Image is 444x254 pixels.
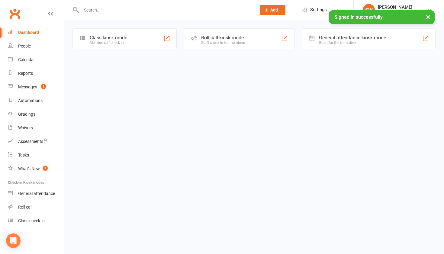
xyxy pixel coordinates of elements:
[423,10,434,23] button: ×
[41,84,46,89] span: 2
[18,205,32,209] div: Roll call
[8,67,64,80] a: Reports
[18,44,31,48] div: People
[270,8,278,12] span: Add
[319,35,386,41] div: General attendance kiosk mode
[378,5,418,10] div: [PERSON_NAME]
[18,71,33,76] div: Reports
[201,41,245,45] div: Staff check-in for members
[260,5,285,15] button: Add
[8,148,64,162] a: Tasks
[8,214,64,228] a: Class kiosk mode
[8,53,64,67] a: Calendar
[334,14,384,20] span: Signed in successfully.
[18,57,35,62] div: Calendar
[8,135,64,148] a: Assessments
[201,35,245,41] div: Roll call kiosk mode
[378,10,418,15] div: Hurstville Martial Arts
[43,166,48,171] span: 1
[8,80,64,94] a: Messages 2
[8,26,64,39] a: Dashboard
[18,139,48,144] div: Assessments
[8,187,64,200] a: General attendance kiosk mode
[18,30,39,35] div: Dashboard
[8,162,64,176] a: What's New1
[18,84,37,89] div: Messages
[18,191,55,196] div: General attendance
[18,112,35,117] div: Gradings
[18,166,40,171] div: What's New
[18,218,45,223] div: Class check-in
[8,121,64,135] a: Waivers
[8,94,64,107] a: Automations
[18,125,33,130] div: Waivers
[8,39,64,53] a: People
[7,6,22,21] a: Clubworx
[8,200,64,214] a: Roll call
[90,35,127,41] div: Class kiosk mode
[363,4,375,16] div: SW
[6,233,21,248] div: Open Intercom Messenger
[8,107,64,121] a: Gradings
[18,98,43,103] div: Automations
[319,41,386,45] div: Great for the front desk
[18,153,29,157] div: Tasks
[310,3,327,17] span: Settings
[90,41,127,45] div: Member self check-in
[79,6,252,14] input: Search...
